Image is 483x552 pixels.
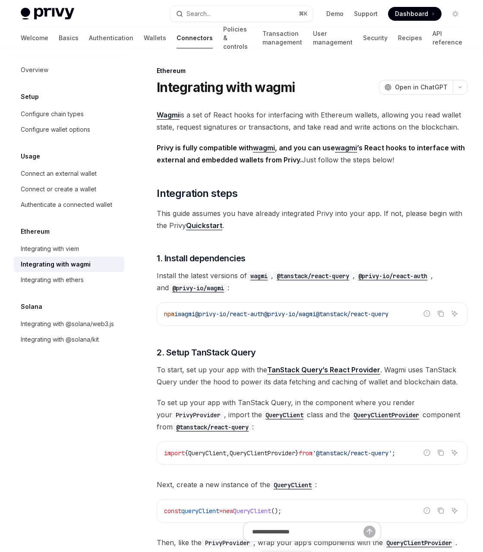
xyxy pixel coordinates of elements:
button: Copy the contents from the code block [435,505,446,516]
div: Configure wallet options [21,124,90,135]
h5: Setup [21,92,39,102]
a: Support [354,10,378,18]
div: Authenticate a connected wallet [21,200,112,210]
span: Dashboard [395,10,428,18]
code: QueryClient [270,480,315,490]
span: QueryClient [188,449,226,457]
a: Wallets [144,28,166,48]
div: Connect or create a wallet [21,184,96,194]
a: Welcome [21,28,48,48]
h5: Usage [21,151,40,162]
div: Integrating with viem [21,244,79,254]
span: Open in ChatGPT [395,83,448,92]
button: Copy the contents from the code block [435,308,446,319]
span: = [219,507,223,515]
a: @privy-io/wagmi [169,283,227,292]
a: wagmi [335,143,357,152]
a: @tanstack/react-query [273,271,353,280]
span: To start, set up your app with the . Wagmi uses TanStack Query under the hood to power its data f... [157,364,467,388]
a: Dashboard [388,7,442,21]
div: Integrating with @solana/web3.js [21,319,114,329]
a: @tanstack/react-query [173,422,252,431]
a: Connectors [177,28,213,48]
code: @privy-io/wagmi [169,283,227,293]
a: Connect an external wallet [14,166,124,181]
a: Integrating with @solana/kit [14,332,124,347]
a: Wagmi [157,111,180,120]
a: Configure chain types [14,106,124,122]
button: Toggle dark mode [448,7,462,21]
span: '@tanstack/react-query' [313,449,392,457]
a: Security [363,28,388,48]
code: PrivyProvider [172,410,224,420]
a: QueryClientProvider [350,410,423,419]
a: Connect or create a wallet [14,181,124,197]
code: QueryClientProvider [350,410,423,420]
span: To set up your app with TanStack Query, in the component where you render your , import the class... [157,397,467,433]
a: Integrating with viem [14,241,124,257]
a: Transaction management [262,28,303,48]
code: wagmi [247,271,271,281]
div: Connect an external wallet [21,168,97,179]
button: Copy the contents from the code block [435,447,446,458]
span: const [164,507,181,515]
a: wagmi [247,271,271,280]
div: Search... [186,9,211,19]
button: Ask AI [449,308,460,319]
span: new [223,507,233,515]
a: wagmi [253,143,275,152]
div: Ethereum [157,67,467,75]
button: Send message [363,526,376,538]
span: Next, create a new instance of the : [157,479,467,491]
input: Ask a question... [252,522,363,541]
a: User management [313,28,353,48]
a: Basics [59,28,79,48]
code: @tanstack/react-query [173,422,252,432]
span: This guide assumes you have already integrated Privy into your app. If not, please begin with the... [157,207,467,232]
button: Report incorrect code [421,505,432,516]
a: QueryClient [262,410,307,419]
a: Authenticate a connected wallet [14,197,124,213]
button: Report incorrect code [421,308,432,319]
div: Configure chain types [21,109,84,119]
a: Integrating with ethers [14,272,124,288]
h5: Ethereum [21,226,50,237]
a: Integrating with wagmi [14,257,124,272]
a: Overview [14,62,124,78]
h5: Solana [21,301,42,312]
span: i [174,310,178,318]
div: Integrating with @solana/kit [21,334,99,345]
span: 1. Install dependencies [157,252,246,264]
span: @privy-io/react-auth [195,310,264,318]
a: Authentication [89,28,133,48]
span: } [295,449,299,457]
a: Integrating with @solana/web3.js [14,316,124,332]
h1: Integrating with wagmi [157,79,295,95]
span: npm [164,310,174,318]
code: @privy-io/react-auth [355,271,431,281]
button: Ask AI [449,505,460,516]
a: Demo [326,10,344,18]
span: { [185,449,188,457]
button: Open in ChatGPT [379,80,453,95]
a: @privy-io/react-auth [355,271,431,280]
span: wagmi [178,310,195,318]
span: from [299,449,313,457]
span: Just follow the steps below! [157,142,467,166]
code: @tanstack/react-query [273,271,353,281]
span: ; [392,449,395,457]
span: 2. Setup TanStack Query [157,346,256,358]
span: QueryClient [233,507,271,515]
button: Report incorrect code [421,447,432,458]
img: light logo [21,8,74,20]
a: Configure wallet options [14,122,124,137]
div: Integrating with ethers [21,275,84,285]
span: ⌘ K [299,10,308,17]
span: import [164,449,185,457]
button: Open search [170,6,313,22]
a: Quickstart [186,221,222,230]
span: @privy-io/wagmi [264,310,316,318]
span: QueryClientProvider [230,449,295,457]
span: queryClient [181,507,219,515]
span: Install the latest versions of , , , and : [157,270,467,294]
